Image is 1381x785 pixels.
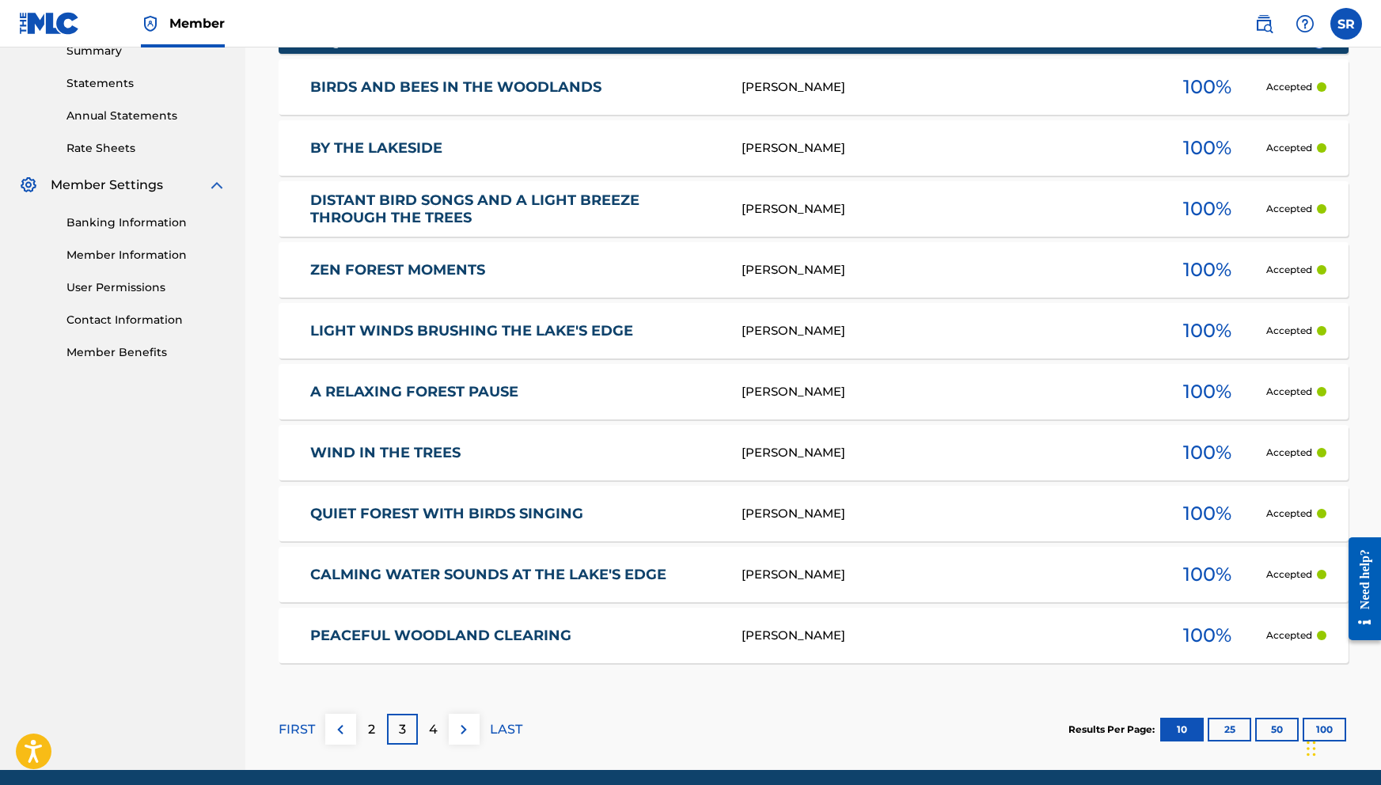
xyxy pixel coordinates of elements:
[1266,263,1312,277] p: Accepted
[1183,377,1231,406] span: 100 %
[66,312,226,328] a: Contact Information
[1307,725,1316,772] div: Drag
[66,140,226,157] a: Rate Sheets
[19,12,80,35] img: MLC Logo
[1160,718,1204,741] button: 10
[1266,506,1312,521] p: Accepted
[141,14,160,33] img: Top Rightsholder
[1183,317,1231,345] span: 100 %
[66,214,226,231] a: Banking Information
[1289,8,1321,40] div: Help
[1266,385,1312,399] p: Accepted
[742,505,1148,523] div: [PERSON_NAME]
[742,200,1148,218] div: [PERSON_NAME]
[1296,14,1315,33] img: help
[66,43,226,59] a: Summary
[490,720,522,739] p: LAST
[66,75,226,92] a: Statements
[1208,718,1251,741] button: 25
[742,383,1148,401] div: [PERSON_NAME]
[1068,722,1159,737] p: Results Per Page:
[279,720,315,739] p: FIRST
[1330,8,1362,40] div: User Menu
[399,720,406,739] p: 3
[1183,438,1231,467] span: 100 %
[1183,560,1231,589] span: 100 %
[310,261,720,279] a: ZEN FOREST MOMENTS
[1254,14,1273,33] img: search
[1183,621,1231,650] span: 100 %
[207,176,226,195] img: expand
[66,247,226,264] a: Member Information
[429,720,438,739] p: 4
[310,566,720,584] a: CALMING WATER SOUNDS AT THE LAKE'S EDGE
[310,192,720,227] a: DISTANT BIRD SONGS AND A LIGHT BREEZE THROUGH THE TREES
[368,720,375,739] p: 2
[331,720,350,739] img: left
[1266,202,1312,216] p: Accepted
[1183,195,1231,223] span: 100 %
[1266,141,1312,155] p: Accepted
[310,322,720,340] a: LIGHT WINDS BRUSHING THE LAKE'S EDGE
[310,78,720,97] a: BIRDS AND BEES IN THE WOODLANDS
[742,566,1148,584] div: [PERSON_NAME]
[66,344,226,361] a: Member Benefits
[1266,324,1312,338] p: Accepted
[742,627,1148,645] div: [PERSON_NAME]
[1183,134,1231,162] span: 100 %
[1183,73,1231,101] span: 100 %
[310,444,720,462] a: WIND IN THE TREES
[1266,628,1312,643] p: Accepted
[19,176,38,195] img: Member Settings
[742,139,1148,157] div: [PERSON_NAME]
[66,279,226,296] a: User Permissions
[1302,709,1381,785] iframe: Chat Widget
[310,139,720,157] a: BY THE LAKESIDE
[1266,446,1312,460] p: Accepted
[1255,718,1299,741] button: 50
[1266,567,1312,582] p: Accepted
[742,444,1148,462] div: [PERSON_NAME]
[742,261,1148,279] div: [PERSON_NAME]
[66,108,226,124] a: Annual Statements
[51,176,163,195] span: Member Settings
[169,14,225,32] span: Member
[742,322,1148,340] div: [PERSON_NAME]
[1183,499,1231,528] span: 100 %
[310,505,720,523] a: QUIET FOREST WITH BIRDS SINGING
[454,720,473,739] img: right
[1313,36,1326,48] span: ?
[310,383,720,401] a: A RELAXING FOREST PAUSE
[310,627,720,645] a: PEACEFUL WOODLAND CLEARING
[1248,8,1280,40] a: Public Search
[1183,256,1231,284] span: 100 %
[1337,523,1381,654] iframe: Resource Center
[1266,80,1312,94] p: Accepted
[742,78,1148,97] div: [PERSON_NAME]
